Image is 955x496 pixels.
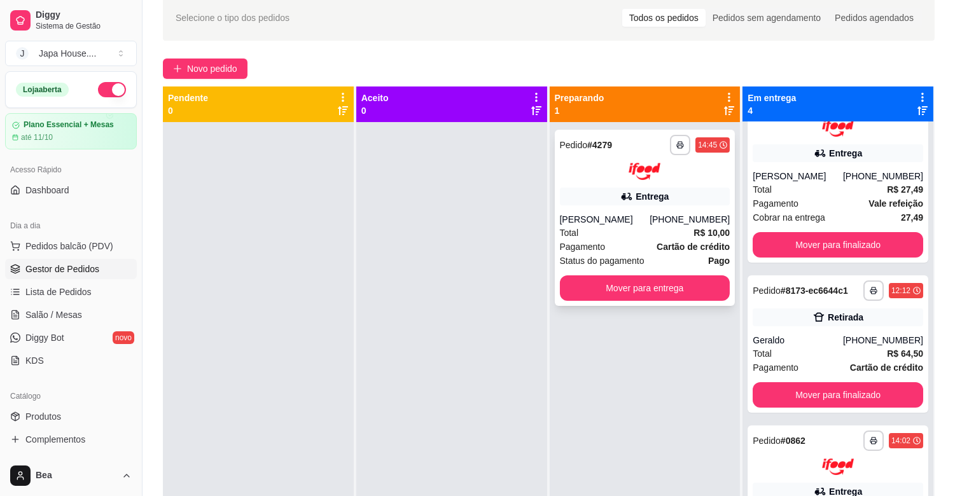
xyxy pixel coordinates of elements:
span: Pedido [753,286,781,296]
span: Sistema de Gestão [36,21,132,31]
div: 14:45 [698,140,717,150]
article: Plano Essencial + Mesas [24,120,114,130]
p: 4 [748,104,796,117]
p: Em entrega [748,92,796,104]
strong: R$ 27,49 [887,184,923,195]
p: 1 [555,104,604,117]
strong: # 8173-ec6644c1 [781,286,848,296]
img: ifood [629,163,660,180]
span: Status do pagamento [560,254,645,268]
span: Cobrar na entrega [753,210,825,224]
img: ifood [822,458,854,476]
strong: R$ 10,00 [694,228,730,238]
p: Aceito [361,92,389,104]
div: [PERSON_NAME] [753,170,843,183]
div: [PERSON_NAME] [560,213,650,226]
span: Produtos [25,410,61,423]
strong: Cartão de crédito [657,242,730,252]
strong: Cartão de crédito [850,362,923,373]
a: Complementos [5,429,137,450]
p: Preparando [555,92,604,104]
a: Salão / Mesas [5,305,137,325]
div: 12:12 [891,286,910,296]
button: Novo pedido [163,59,247,79]
div: Pedidos agendados [828,9,921,27]
div: 14:02 [891,436,910,446]
strong: R$ 64,50 [887,348,923,359]
div: [PHONE_NUMBER] [650,213,730,226]
p: Pendente [168,92,208,104]
span: Salão / Mesas [25,308,82,321]
span: Total [753,183,772,196]
div: Japa House. ... [39,47,96,60]
div: [PHONE_NUMBER] [843,334,923,347]
span: Pagamento [753,196,798,210]
button: Bea [5,460,137,491]
strong: Vale refeição [868,198,923,209]
span: Total [560,226,579,240]
span: Selecione o tipo dos pedidos [176,11,289,25]
strong: 27,49 [901,212,923,223]
div: [PHONE_NUMBER] [843,170,923,183]
a: KDS [5,350,137,371]
strong: # 4279 [587,140,612,150]
button: Mover para finalizado [753,382,923,408]
p: 0 [361,104,389,117]
div: Entrega [636,190,669,203]
span: Pedido [560,140,588,150]
span: Bea [36,470,116,481]
img: ifood [822,120,854,137]
span: Pagamento [753,361,798,375]
button: Select a team [5,41,137,66]
span: J [16,47,29,60]
div: Catálogo [5,386,137,406]
span: Pedidos balcão (PDV) [25,240,113,252]
a: Dashboard [5,180,137,200]
div: Pedidos sem agendamento [706,9,828,27]
div: Geraldo [753,334,843,347]
span: Dashboard [25,184,69,196]
span: Pedido [753,436,781,446]
button: Mover para entrega [560,275,730,301]
button: Pedidos balcão (PDV) [5,236,137,256]
div: Retirada [828,311,863,324]
p: 0 [168,104,208,117]
a: DiggySistema de Gestão [5,5,137,36]
span: Diggy Bot [25,331,64,344]
a: Gestor de Pedidos [5,259,137,279]
strong: # 0862 [781,436,805,446]
strong: Pago [708,256,730,266]
span: Total [753,347,772,361]
span: Novo pedido [187,62,237,76]
div: Acesso Rápido [5,160,137,180]
span: Diggy [36,10,132,21]
span: Complementos [25,433,85,446]
span: Pagamento [560,240,606,254]
a: Produtos [5,406,137,427]
button: Mover para finalizado [753,232,923,258]
button: Alterar Status [98,82,126,97]
span: Gestor de Pedidos [25,263,99,275]
a: Diggy Botnovo [5,327,137,348]
div: Loja aberta [16,83,69,97]
div: Dia a dia [5,216,137,236]
a: Lista de Pedidos [5,282,137,302]
a: Plano Essencial + Mesasaté 11/10 [5,113,137,149]
article: até 11/10 [21,132,53,142]
span: plus [173,64,182,73]
span: KDS [25,354,44,367]
div: Todos os pedidos [622,9,706,27]
span: Lista de Pedidos [25,286,92,298]
div: Entrega [829,147,862,160]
